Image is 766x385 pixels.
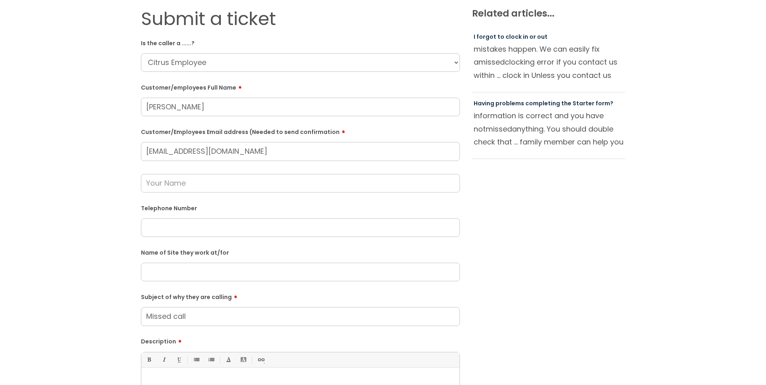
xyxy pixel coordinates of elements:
[478,57,505,67] span: missed
[191,355,201,365] a: • Unordered List (Ctrl-Shift-7)
[474,33,548,41] a: I forgot to clock in or out
[159,355,169,365] a: Italic (Ctrl-I)
[223,355,233,365] a: Font Color
[141,248,460,256] label: Name of Site they work at/for
[141,82,460,91] label: Customer/employees Full Name
[141,291,460,301] label: Subject of why they are calling
[141,142,460,161] input: Email
[141,335,460,345] label: Description
[141,38,460,47] label: Is the caller a ......?
[256,355,266,365] a: Link
[474,99,613,107] a: Having problems completing the Starter form?
[174,355,184,365] a: Underline(Ctrl-U)
[141,126,460,136] label: Customer/Employees Email address (Needed to send confirmation
[474,43,624,82] p: mistakes happen. We can easily fix a clocking error if you contact us within ... clock in Unless ...
[238,355,248,365] a: Back Color
[486,124,512,134] span: missed
[141,174,460,192] input: Your Name
[472,8,625,19] h4: Related articles...
[474,109,624,148] p: information is correct and you have not anything. You should double check that ... family member ...
[206,355,216,365] a: 1. Ordered List (Ctrl-Shift-8)
[141,8,460,30] h1: Submit a ticket
[144,355,154,365] a: Bold (Ctrl-B)
[141,203,460,212] label: Telephone Number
